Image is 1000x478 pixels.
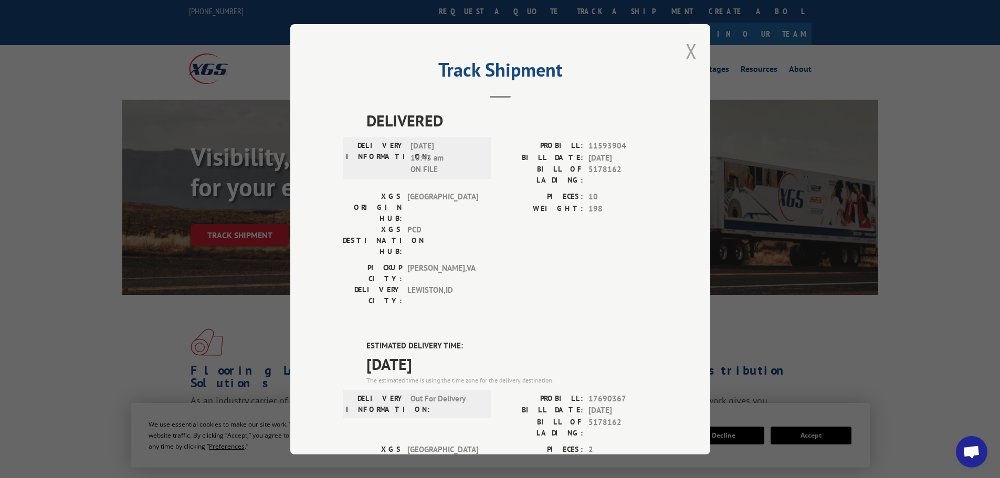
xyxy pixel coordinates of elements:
[407,224,478,257] span: PCD
[588,416,658,438] span: 5178162
[500,203,583,215] label: WEIGHT:
[588,405,658,417] span: [DATE]
[588,140,658,152] span: 11593904
[407,191,478,224] span: [GEOGRAPHIC_DATA]
[500,416,583,438] label: BILL OF LADING:
[343,191,402,224] label: XGS ORIGIN HUB:
[500,164,583,186] label: BILL OF LADING:
[366,340,658,352] label: ESTIMATED DELIVERY TIME:
[588,443,658,455] span: 2
[343,224,402,257] label: XGS DESTINATION HUB:
[500,443,583,455] label: PIECES:
[410,392,481,415] span: Out For Delivery
[500,191,583,203] label: PIECES:
[407,284,478,306] span: LEWISTON , ID
[588,392,658,405] span: 17690367
[500,152,583,164] label: BILL DATE:
[343,284,402,306] label: DELIVERY CITY:
[366,352,658,375] span: [DATE]
[346,392,405,415] label: DELIVERY INFORMATION:
[366,109,658,132] span: DELIVERED
[346,140,405,176] label: DELIVERY INFORMATION:
[588,164,658,186] span: 5178162
[588,152,658,164] span: [DATE]
[407,443,478,476] span: [GEOGRAPHIC_DATA]
[686,37,697,65] button: Close modal
[956,436,987,468] div: Open chat
[343,62,658,82] h2: Track Shipment
[407,262,478,284] span: [PERSON_NAME] , VA
[343,443,402,476] label: XGS ORIGIN HUB:
[500,140,583,152] label: PROBILL:
[588,203,658,215] span: 198
[500,405,583,417] label: BILL DATE:
[410,140,481,176] span: [DATE] 10:43 am ON FILE
[588,191,658,203] span: 10
[500,392,583,405] label: PROBILL:
[343,262,402,284] label: PICKUP CITY:
[366,375,658,385] div: The estimated time is using the time zone for the delivery destination.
